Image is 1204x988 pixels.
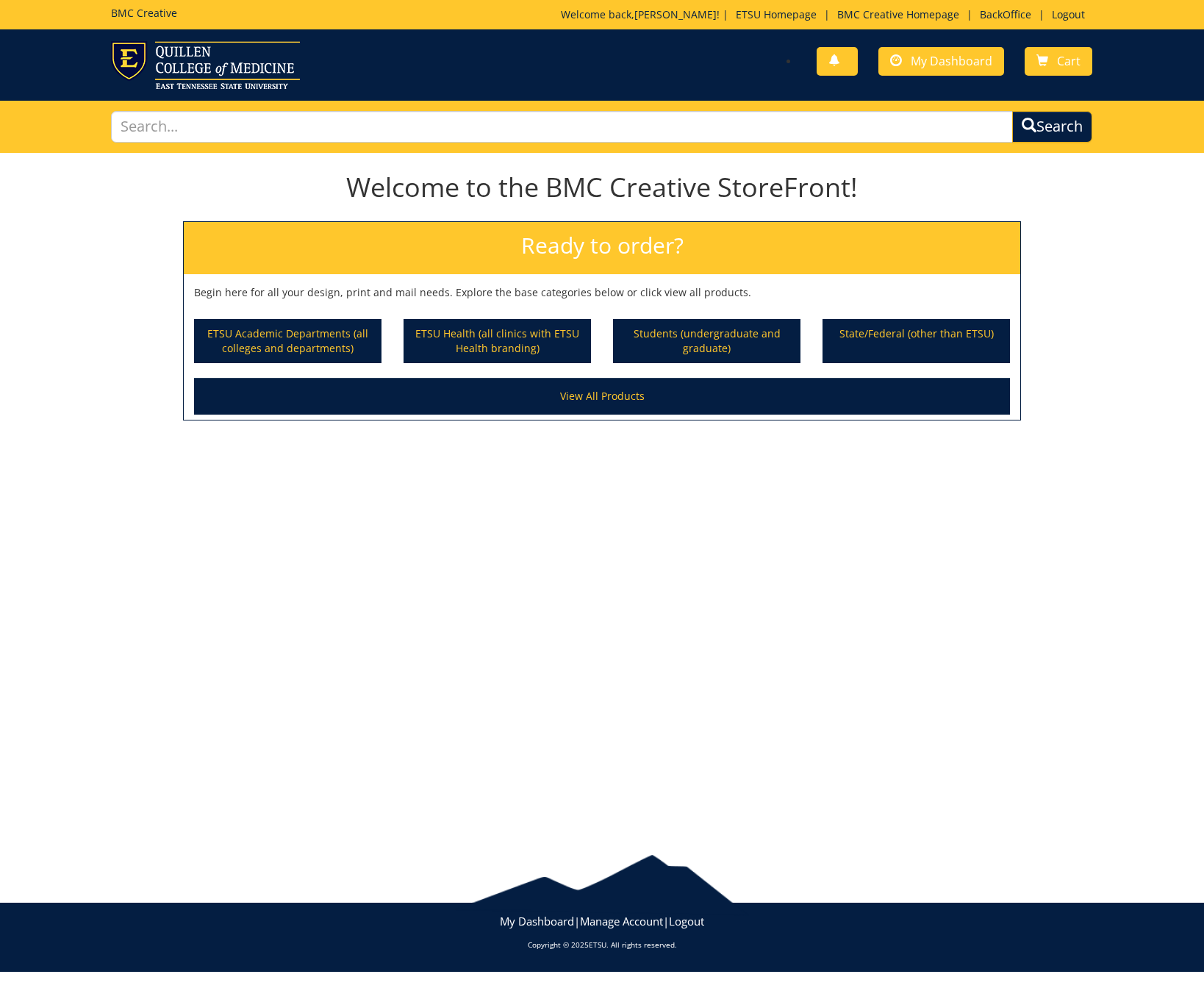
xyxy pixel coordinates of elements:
[580,914,663,928] a: Manage Account
[634,7,717,21] a: [PERSON_NAME]
[1057,53,1081,69] span: Cart
[911,53,992,69] span: My Dashboard
[1012,111,1092,143] button: Search
[111,7,177,18] h5: BMC Creative
[1025,47,1092,76] a: Cart
[728,7,824,21] a: ETSU Homepage
[669,914,704,928] a: Logout
[500,914,574,928] a: My Dashboard
[561,7,1092,22] p: Welcome back, ! | | | |
[824,321,1008,362] a: State/Federal (other than ETSU)
[183,173,1021,202] h1: Welcome to the BMC Creative StoreFront!
[614,321,799,362] a: Students (undergraduate and graduate)
[830,7,967,21] a: BMC Creative Homepage
[1044,7,1092,21] a: Logout
[194,378,1010,415] a: View All Products
[589,939,606,950] a: ETSU
[111,111,1013,143] input: Search...
[194,285,1010,300] p: Begin here for all your design, print and mail needs. Explore the base categories below or click ...
[111,41,300,89] img: ETSU logo
[196,321,380,362] a: ETSU Academic Departments (all colleges and departments)
[184,222,1020,274] h2: Ready to order?
[972,7,1039,21] a: BackOffice
[878,47,1004,76] a: My Dashboard
[405,321,590,362] a: ETSU Health (all clinics with ETSU Health branding)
